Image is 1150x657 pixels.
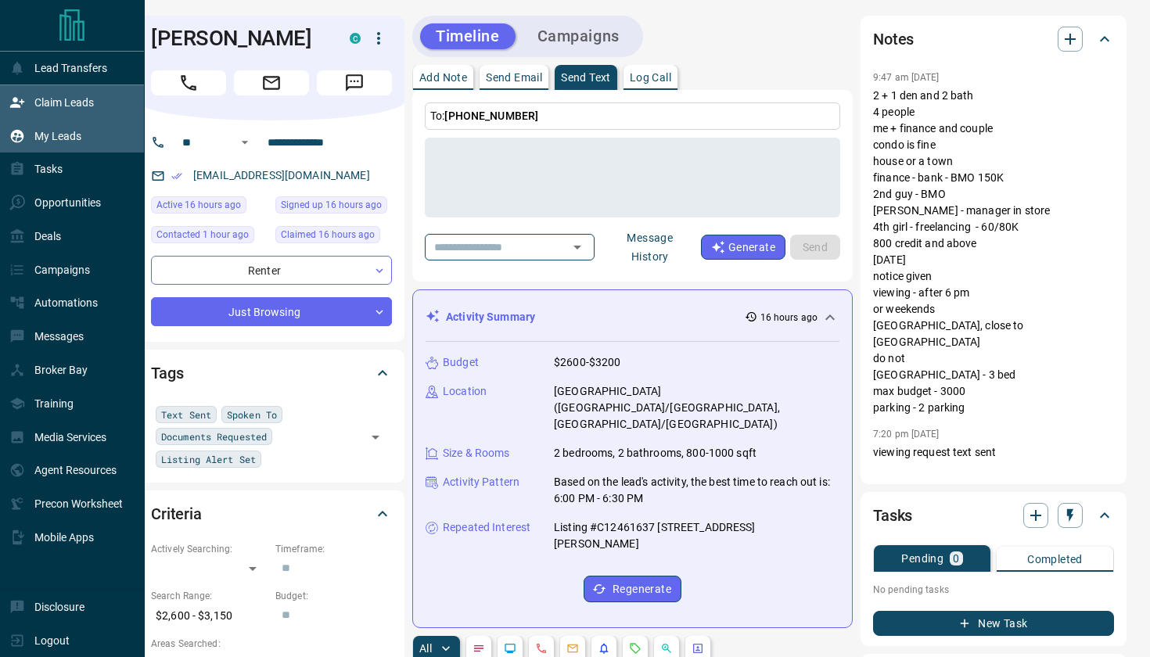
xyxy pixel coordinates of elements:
[701,235,785,260] button: Generate
[566,642,579,655] svg: Emails
[444,109,538,122] span: [PHONE_NUMBER]
[554,383,839,433] p: [GEOGRAPHIC_DATA] ([GEOGRAPHIC_DATA]/[GEOGRAPHIC_DATA], [GEOGRAPHIC_DATA]/[GEOGRAPHIC_DATA])
[535,642,548,655] svg: Calls
[161,429,267,444] span: Documents Requested
[234,70,309,95] span: Email
[151,361,183,386] h2: Tags
[443,474,519,490] p: Activity Pattern
[873,27,914,52] h2: Notes
[443,383,487,400] p: Location
[873,88,1114,416] p: 2 + 1 den and 2 bath 4 people me + finance and couple condo is fine house or a town finance - ban...
[235,133,254,152] button: Open
[151,226,268,248] div: Wed Oct 15 2025
[419,72,467,83] p: Add Note
[443,445,510,461] p: Size & Rooms
[660,642,673,655] svg: Opportunities
[504,642,516,655] svg: Lead Browsing Activity
[419,643,432,654] p: All
[151,354,392,392] div: Tags
[629,642,641,655] svg: Requests
[554,474,839,507] p: Based on the lead's activity, the best time to reach out is: 6:00 PM - 6:30 PM
[193,169,370,181] a: [EMAIL_ADDRESS][DOMAIN_NAME]
[151,637,392,651] p: Areas Searched:
[561,72,611,83] p: Send Text
[446,309,535,325] p: Activity Summary
[426,303,839,332] div: Activity Summary16 hours ago
[151,70,226,95] span: Call
[425,102,840,130] p: To:
[873,20,1114,58] div: Notes
[151,495,392,533] div: Criteria
[953,553,959,564] p: 0
[873,503,912,528] h2: Tasks
[599,225,701,269] button: Message History
[275,226,392,248] div: Tue Oct 14 2025
[486,72,542,83] p: Send Email
[554,354,620,371] p: $2600-$3200
[151,196,268,218] div: Tue Oct 14 2025
[151,542,268,556] p: Actively Searching:
[443,519,530,536] p: Repeated Interest
[630,72,671,83] p: Log Call
[901,553,943,564] p: Pending
[171,171,182,181] svg: Email Verified
[873,444,1114,461] p: viewing request text sent
[873,72,940,83] p: 9:47 am [DATE]
[161,407,211,422] span: Text Sent
[151,26,326,51] h1: [PERSON_NAME]
[873,429,940,440] p: 7:20 pm [DATE]
[566,236,588,258] button: Open
[873,497,1114,534] div: Tasks
[443,354,479,371] p: Budget
[156,197,241,213] span: Active 16 hours ago
[598,642,610,655] svg: Listing Alerts
[275,589,392,603] p: Budget:
[317,70,392,95] span: Message
[873,611,1114,636] button: New Task
[365,426,386,448] button: Open
[692,642,704,655] svg: Agent Actions
[151,589,268,603] p: Search Range:
[873,473,940,484] p: 7:20 pm [DATE]
[281,197,382,213] span: Signed up 16 hours ago
[554,519,839,552] p: Listing #C12461637 [STREET_ADDRESS][PERSON_NAME]
[151,297,392,326] div: Just Browsing
[760,311,818,325] p: 16 hours ago
[281,227,375,242] span: Claimed 16 hours ago
[151,603,268,629] p: $2,600 - $3,150
[151,501,202,526] h2: Criteria
[1027,554,1083,565] p: Completed
[161,451,256,467] span: Listing Alert Set
[275,542,392,556] p: Timeframe:
[227,407,277,422] span: Spoken To
[156,227,249,242] span: Contacted 1 hour ago
[554,445,756,461] p: 2 bedrooms, 2 bathrooms, 800-1000 sqft
[151,256,392,285] div: Renter
[275,196,392,218] div: Tue Oct 14 2025
[420,23,516,49] button: Timeline
[522,23,635,49] button: Campaigns
[873,578,1114,601] p: No pending tasks
[350,33,361,44] div: condos.ca
[473,642,485,655] svg: Notes
[584,576,681,602] button: Regenerate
